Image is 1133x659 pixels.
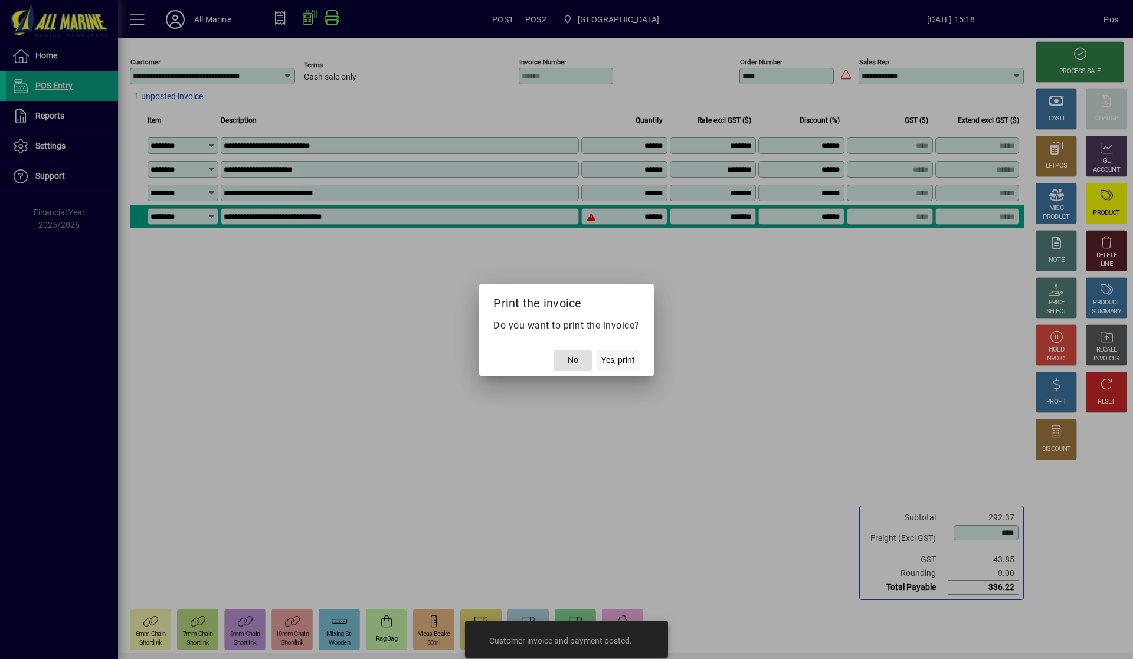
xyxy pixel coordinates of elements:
[601,354,635,366] span: Yes, print
[568,354,578,366] span: No
[479,284,654,318] h2: Print the invoice
[493,319,640,333] p: Do you want to print the invoice?
[597,350,640,371] button: Yes, print
[554,350,592,371] button: No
